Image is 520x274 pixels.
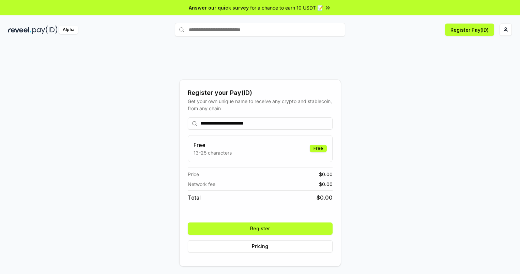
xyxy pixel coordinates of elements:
[189,4,249,11] span: Answer our quick survey
[194,141,232,149] h3: Free
[188,193,201,202] span: Total
[188,181,215,188] span: Network fee
[32,26,58,34] img: pay_id
[319,171,333,178] span: $ 0.00
[319,181,333,188] span: $ 0.00
[188,171,199,178] span: Price
[59,26,78,34] div: Alpha
[188,98,333,112] div: Get your own unique name to receive any crypto and stablecoin, from any chain
[188,240,333,253] button: Pricing
[445,24,494,36] button: Register Pay(ID)
[188,88,333,98] div: Register your Pay(ID)
[188,222,333,235] button: Register
[8,26,31,34] img: reveel_dark
[317,193,333,202] span: $ 0.00
[250,4,323,11] span: for a chance to earn 10 USDT 📝
[194,149,232,156] p: 13-25 characters
[310,145,327,152] div: Free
